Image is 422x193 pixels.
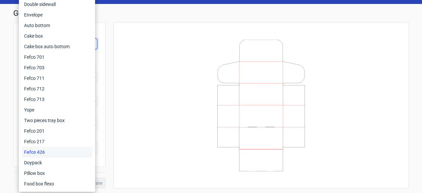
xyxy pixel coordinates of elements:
[21,105,92,115] div: Yope
[21,115,92,126] div: Two pieces tray box
[21,136,92,147] div: Fefco 217
[21,126,92,136] div: Fefco 201
[21,147,92,157] div: Fefco 426
[21,41,92,52] div: Cake box auto bottom
[21,178,92,189] div: Food box flexo
[21,52,92,62] div: Fefco 701
[21,168,92,178] div: Pillow box
[21,73,92,83] div: Fefco 711
[21,31,92,41] div: Cake box
[13,9,409,17] h1: Generate new dieline
[21,20,92,31] div: Auto bottom
[21,94,92,105] div: Fefco 713
[21,157,92,168] div: Doypack
[21,62,92,73] div: Fefco 703
[21,10,92,20] div: Envelope
[21,83,92,94] div: Fefco 712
